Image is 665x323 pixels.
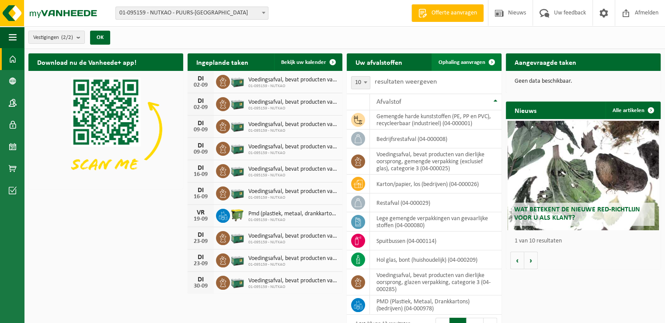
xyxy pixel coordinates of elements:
div: 16-09 [192,194,209,200]
h2: Nieuws [506,102,545,119]
span: 01-095159 - NUTKAO - PUURS-SINT-AMANDS [116,7,268,19]
h2: Aangevraagde taken [506,53,585,70]
span: 01-095159 - NUTKAO [248,195,338,200]
img: PB-LB-0680-HPE-GN-01 [230,185,245,200]
div: 23-09 [192,261,209,267]
span: Vestigingen [33,31,73,44]
div: 02-09 [192,82,209,88]
span: 10 [352,77,370,89]
span: 01-095159 - NUTKAO - PUURS-SINT-AMANDS [115,7,268,20]
td: bedrijfsrestafval (04-000008) [370,130,501,148]
p: 1 van 10 resultaten [515,238,656,244]
div: 30-09 [192,283,209,289]
span: Wat betekent de nieuwe RED-richtlijn voor u als klant? [514,206,640,221]
span: 01-095159 - NUTKAO [248,173,338,178]
span: Voedingsafval, bevat producten van dierlijke oorsprong, glazen verpakking, categ... [248,255,338,262]
button: Vorige [510,252,524,269]
img: PB-LB-0680-HPE-GN-01 [230,74,245,88]
span: Afvalstof [376,98,401,105]
td: voedingsafval, bevat producten van dierlijke oorsprong, gemengde verpakking (exclusief glas), cat... [370,148,501,175]
span: 01-095159 - NUTKAO [248,151,338,156]
div: DI [192,276,209,283]
img: PB-LB-0680-HPE-GN-01 [230,252,245,267]
img: PB-LB-0680-HPE-GN-01 [230,96,245,111]
span: 01-095159 - NUTKAO [248,106,338,111]
div: DI [192,98,209,105]
div: DI [192,120,209,127]
span: Voedingsafval, bevat producten van dierlijke oorsprong, gemengde verpakking (exc... [248,233,338,240]
img: PB-LB-0680-HPE-GN-01 [230,274,245,289]
p: Geen data beschikbaar. [515,78,652,84]
span: Voedingsafval, bevat producten van dierlijke oorsprong, glazen verpakking, categ... [248,188,338,195]
img: Download de VHEPlus App [28,71,183,187]
a: Wat betekent de nieuwe RED-richtlijn voor u als klant? [508,121,659,230]
button: Vestigingen(2/2) [28,31,85,44]
h2: Ingeplande taken [188,53,257,70]
td: spuitbussen (04-000114) [370,232,501,250]
h2: Download nu de Vanheede+ app! [28,53,145,70]
td: hol glas, bont (huishoudelijk) (04-000209) [370,250,501,269]
span: Bekijk uw kalender [281,60,326,65]
a: Ophaling aanvragen [432,53,501,71]
td: gemengde harde kunststoffen (PE, PP en PVC), recycleerbaar (industrieel) (04-000001) [370,110,501,130]
label: resultaten weergeven [375,78,437,85]
span: Voedingsafval, bevat producten van dierlijke oorsprong, glazen verpakking, categ... [248,144,338,151]
img: PB-LB-0680-HPE-GN-01 [230,118,245,133]
button: OK [90,31,110,45]
div: 02-09 [192,105,209,111]
a: Bekijk uw kalender [274,53,341,71]
span: 01-095159 - NUTKAO [248,84,338,89]
img: PB-LB-0680-HPE-GN-01 [230,163,245,178]
a: Alle artikelen [606,102,660,119]
span: Voedingsafval, bevat producten van dierlijke oorsprong, glazen verpakking, categ... [248,99,338,106]
span: 01-095159 - NUTKAO [248,284,338,290]
div: VR [192,209,209,216]
span: 01-095159 - NUTKAO [248,128,338,133]
img: WB-1100-HPE-GN-50 [230,207,245,222]
span: 01-095159 - NUTKAO [248,240,338,245]
button: Volgende [524,252,538,269]
img: PB-LB-0680-HPE-GN-01 [230,140,245,155]
div: DI [192,165,209,172]
h2: Uw afvalstoffen [347,53,411,70]
span: Voedingsafval, bevat producten van dierlijke oorsprong, gemengde verpakking (exc... [248,166,338,173]
span: Voedingsafval, bevat producten van dierlijke oorsprong, gemengde verpakking (exc... [248,77,338,84]
td: PMD (Plastiek, Metaal, Drankkartons) (bedrijven) (04-000978) [370,295,501,315]
span: Ophaling aanvragen [439,60,485,65]
div: 09-09 [192,149,209,155]
div: DI [192,75,209,82]
div: DI [192,232,209,239]
div: DI [192,142,209,149]
span: 01-095159 - NUTKAO [248,218,338,223]
div: 16-09 [192,172,209,178]
td: karton/papier, los (bedrijven) (04-000026) [370,175,501,193]
div: 09-09 [192,127,209,133]
td: lege gemengde verpakkingen van gevaarlijke stoffen (04-000080) [370,212,501,232]
td: restafval (04-000029) [370,193,501,212]
span: Voedingsafval, bevat producten van dierlijke oorsprong, gemengde verpakking (exc... [248,121,338,128]
div: 19-09 [192,216,209,222]
span: 01-095159 - NUTKAO [248,262,338,267]
div: 23-09 [192,239,209,245]
span: Pmd (plastiek, metaal, drankkartons) (bedrijven) [248,211,338,218]
a: Offerte aanvragen [411,4,484,22]
div: DI [192,187,209,194]
span: Voedingsafval, bevat producten van dierlijke oorsprong, gemengde verpakking (exc... [248,277,338,284]
div: DI [192,254,209,261]
img: PB-LB-0680-HPE-GN-01 [230,230,245,245]
span: Offerte aanvragen [429,9,479,18]
td: voedingsafval, bevat producten van dierlijke oorsprong, glazen verpakking, categorie 3 (04-000285) [370,269,501,295]
count: (2/2) [61,35,73,40]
